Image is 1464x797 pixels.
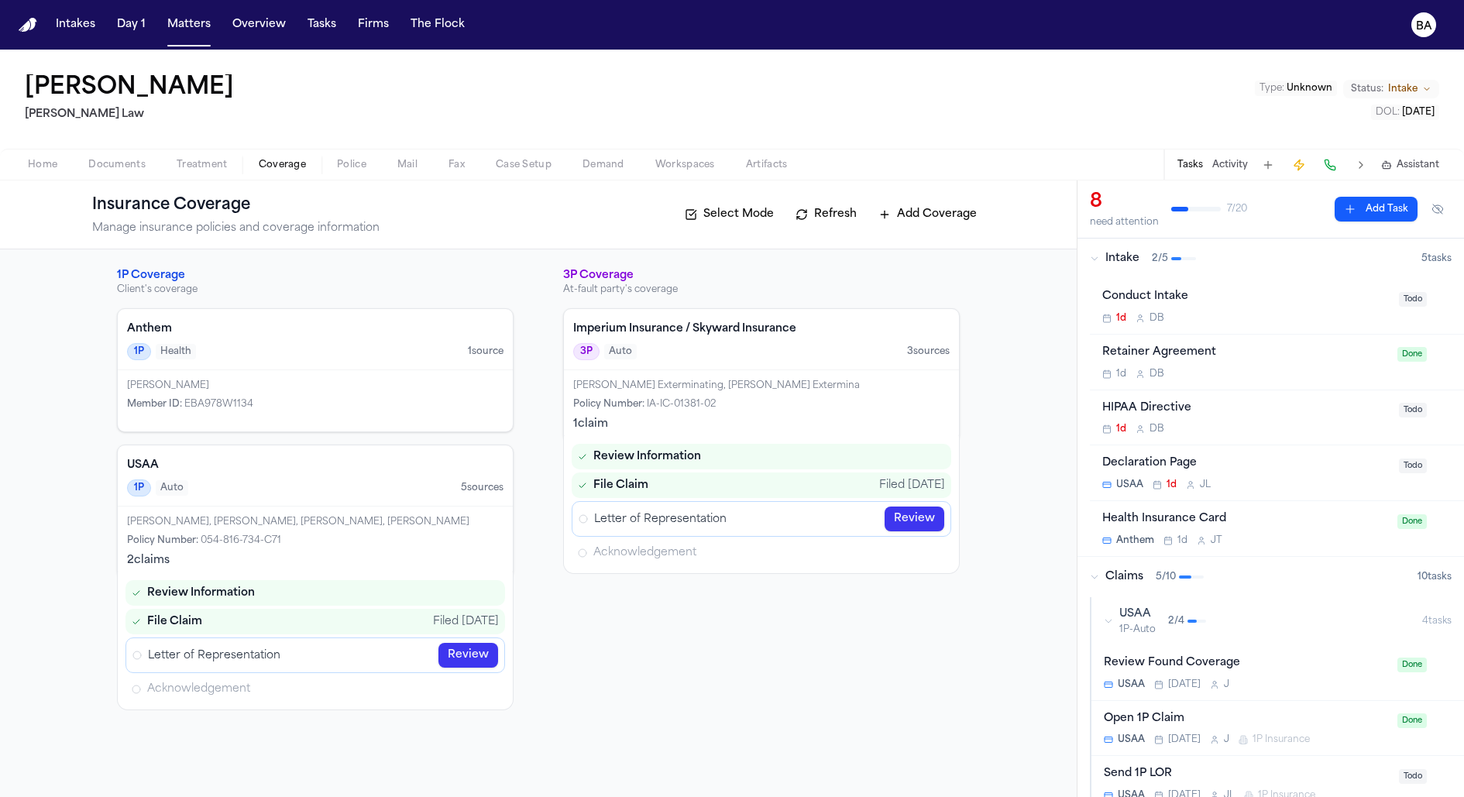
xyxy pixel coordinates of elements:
[573,417,950,432] div: 1 claim
[677,202,782,227] button: Select Mode
[1168,678,1201,691] span: [DATE]
[301,11,342,39] button: Tasks
[1116,534,1154,547] span: Anthem
[655,159,715,171] span: Workspaces
[1090,216,1159,228] div: need attention
[788,202,864,227] button: Refresh
[1381,159,1439,171] button: Assistant
[1399,459,1427,473] span: Todo
[438,643,498,668] a: Review
[1351,83,1383,95] span: Status:
[1118,678,1145,691] span: USAA
[1150,368,1164,380] span: D B
[25,74,234,102] h1: [PERSON_NAME]
[1102,510,1388,528] div: Health Insurance Card
[1090,279,1464,335] div: Open task: Conduct Intake
[1150,312,1164,325] span: D B
[1168,615,1184,627] span: 2 / 4
[111,11,152,39] button: Day 1
[127,458,503,473] h4: USAA
[1119,606,1156,622] span: USAA
[50,11,101,39] a: Intakes
[127,321,503,337] h4: Anthem
[1116,423,1126,435] span: 1d
[127,479,151,496] span: 1P
[1167,479,1177,491] span: 1d
[1177,159,1203,171] button: Tasks
[1104,765,1390,783] div: Send 1P LOR
[1227,203,1247,215] span: 7 / 20
[746,159,788,171] span: Artifacts
[593,477,648,493] span: File Claim
[226,11,292,39] button: Overview
[1343,80,1439,98] button: Change status from Intake
[125,580,505,702] div: Steps
[1116,479,1143,491] span: USAA
[127,536,198,545] span: Policy Number :
[88,159,146,171] span: Documents
[593,448,701,465] span: Review Information
[352,11,395,39] a: Firms
[156,480,188,496] span: Auto
[184,400,253,409] span: EBA978W1134
[1104,654,1388,672] div: Review Found Coverage
[1091,597,1464,645] button: USAA1P-Auto2/44tasks
[1288,154,1310,176] button: Create Immediate Task
[1105,251,1139,266] span: Intake
[573,321,950,337] h4: Imperium Insurance / Skyward Insurance
[448,159,465,171] span: Fax
[907,345,950,358] span: 3 source s
[1397,514,1427,529] span: Done
[1156,571,1176,583] span: 5 / 10
[1371,105,1439,120] button: Edit DOL: 2025-08-21
[1102,400,1390,417] div: HIPAA Directive
[148,648,280,664] span: Letter of Representation
[594,511,727,527] span: Letter of Representation
[461,482,503,494] span: 5 source s
[1090,445,1464,501] div: Open task: Declaration Page
[117,572,514,710] div: Claims filing progress
[147,585,255,601] span: Review Information
[1212,159,1248,171] button: Activity
[1257,154,1279,176] button: Add Task
[1102,455,1390,472] div: Declaration Page
[647,400,716,409] span: IA-IC-01381-02
[1397,713,1427,728] span: Done
[573,400,644,409] span: Policy Number :
[1397,347,1427,362] span: Done
[573,343,600,360] span: 3P
[1091,645,1464,701] div: Open task: Review Found Coverage
[433,614,499,630] div: Filed [DATE]
[1168,733,1201,746] span: [DATE]
[1224,678,1229,691] span: J
[1335,197,1418,222] button: Add Task
[1200,479,1211,491] span: J L
[1118,733,1145,746] span: USAA
[147,613,202,630] span: File Claim
[117,268,514,283] h3: 1P Coverage
[161,11,217,39] button: Matters
[1090,190,1159,215] div: 8
[1090,501,1464,556] div: Open task: Health Insurance Card
[1424,197,1452,222] button: Hide completed tasks (⌘⇧H)
[147,681,250,697] span: Acknowledgement
[156,344,196,359] span: Health
[871,202,985,227] button: Add Coverage
[117,283,514,296] p: Client's coverage
[201,536,281,545] span: 054-816-734-C71
[1104,710,1388,728] div: Open 1P Claim
[1399,292,1427,307] span: Todo
[563,283,960,296] p: At-fault party's coverage
[127,400,182,409] span: Member ID :
[1319,154,1341,176] button: Make a Call
[573,380,950,392] div: [PERSON_NAME] Exterminating, [PERSON_NAME] Extermina
[92,193,284,218] h1: Insurance Coverage
[19,18,37,33] a: Home
[496,159,552,171] span: Case Setup
[1422,615,1452,627] span: 4 task s
[259,159,306,171] span: Coverage
[1397,658,1427,672] span: Done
